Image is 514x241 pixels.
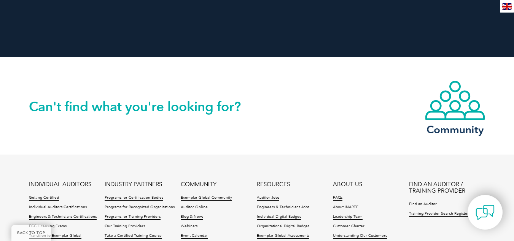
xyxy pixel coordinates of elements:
[105,181,162,188] a: INDUSTRY PARTNERS
[257,181,290,188] a: RESOURCES
[409,211,469,217] a: Training Provider Search Register
[29,233,81,239] a: Transition to Exemplar Global
[29,101,257,113] h2: Can't find what you're looking for?
[105,195,163,201] a: Programs for Certification Bodies
[181,214,203,220] a: Blog & News
[105,233,162,239] a: Take a Certified Training Course
[409,202,437,207] a: Find an Auditor
[181,205,208,210] a: Auditor Online
[257,224,309,229] a: Organizational Digital Badges
[333,233,387,239] a: Understanding Our Customers
[502,3,512,10] img: en
[257,195,279,201] a: Auditor Jobs
[181,233,208,239] a: Event Calendar
[257,205,309,210] a: Engineers & Technicians Jobs
[11,225,51,241] a: BACK TO TOP
[29,181,91,188] a: INDIVIDUAL AUDITORS
[425,125,485,134] h3: Community
[29,195,59,201] a: Getting Certified
[257,233,309,239] a: Exemplar Global Assessments
[105,205,175,210] a: Programs for Recognized Organizations
[29,224,67,229] a: FCC Licensing Exams
[476,203,495,222] img: contact-chat.png
[425,80,485,121] img: icon-community.webp
[333,195,342,201] a: FAQs
[425,80,485,134] a: Community
[409,181,485,194] a: FIND AN AUDITOR / TRAINING PROVIDER
[333,205,358,210] a: About iNARTE
[333,181,362,188] a: ABOUT US
[181,224,197,229] a: Webinars
[333,214,363,220] a: Leadership Team
[257,214,301,220] a: Individual Digital Badges
[105,224,145,229] a: Our Training Providers
[181,181,216,188] a: COMMUNITY
[29,205,87,210] a: Individual Auditors Certifications
[181,195,232,201] a: Exemplar Global Community
[333,224,364,229] a: Customer Charter
[105,214,161,220] a: Programs for Training Providers
[29,214,97,220] a: Engineers & Technicians Certifications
